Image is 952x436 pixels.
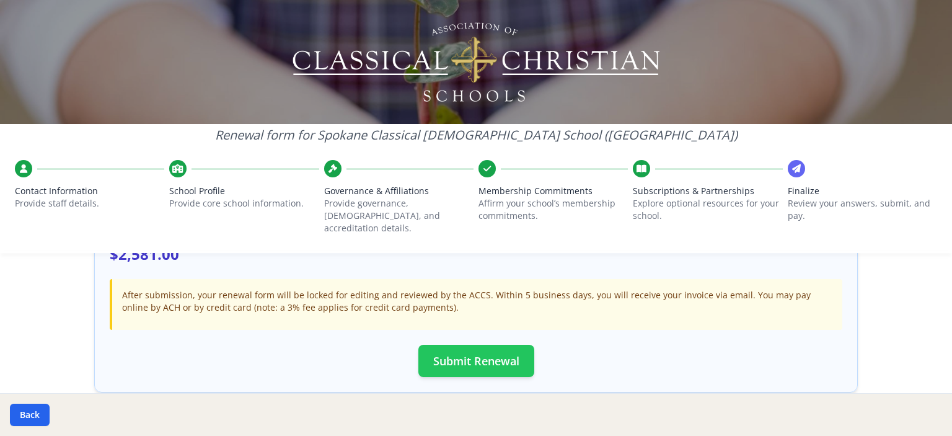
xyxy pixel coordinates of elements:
[10,404,50,426] button: Back
[15,197,164,210] p: Provide staff details.
[324,197,474,234] p: Provide governance, [DEMOGRAPHIC_DATA], and accreditation details.
[291,19,662,105] img: Logo
[169,185,319,197] span: School Profile
[122,289,832,314] p: After submission, your renewal form will be locked for editing and reviewed by the ACCS. Within 5...
[478,197,628,222] p: Affirm your school’s membership commitments.
[418,345,534,377] button: Submit Renewal
[324,185,474,197] span: Governance & Affiliations
[15,185,164,197] span: Contact Information
[788,185,937,197] span: Finalize
[169,197,319,210] p: Provide core school information.
[478,185,628,197] span: Membership Commitments
[633,185,782,197] span: Subscriptions & Partnerships
[633,197,782,222] p: Explore optional resources for your school.
[788,197,937,222] p: Review your answers, submit, and pay.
